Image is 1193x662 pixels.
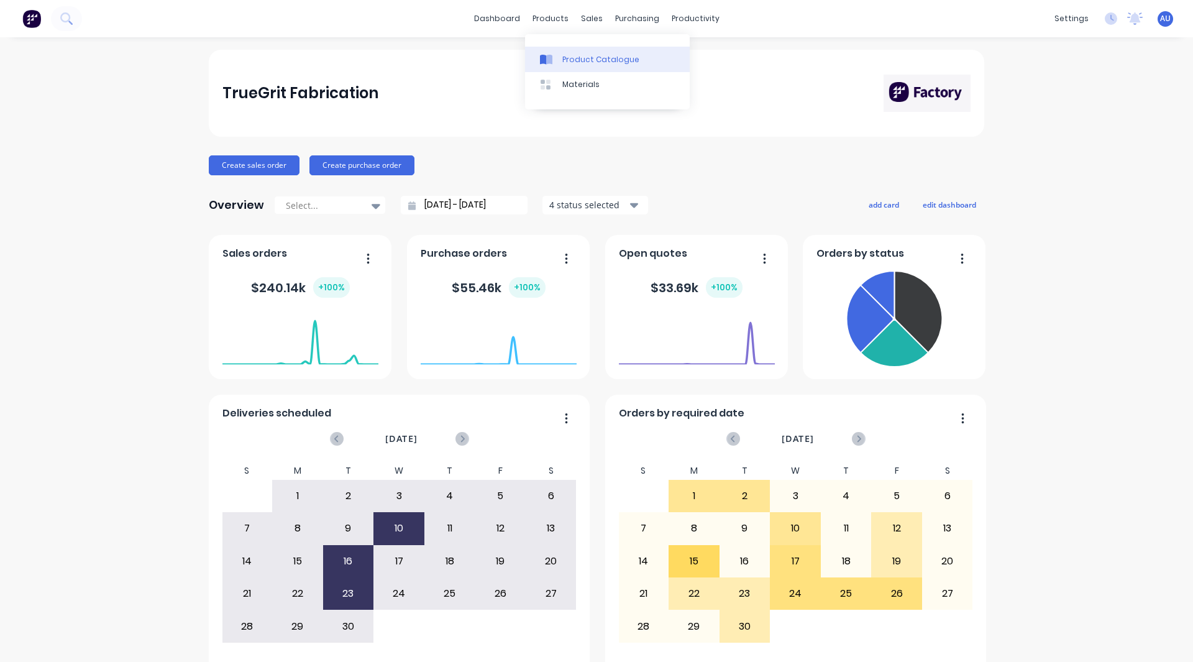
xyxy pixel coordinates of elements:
div: 13 [923,513,972,544]
button: 4 status selected [542,196,648,214]
div: 10 [374,513,424,544]
a: Product Catalogue [525,47,690,71]
div: 6 [923,480,972,512]
div: 28 [619,610,669,641]
div: 11 [425,513,475,544]
button: Create purchase order [309,155,414,175]
div: 29 [669,610,719,641]
div: S [618,462,669,480]
div: 4 [821,480,871,512]
div: T [720,462,770,480]
div: 9 [324,513,373,544]
div: 30 [324,610,373,641]
div: 13 [526,513,576,544]
div: 2 [324,480,373,512]
span: Sales orders [222,246,287,261]
div: + 100 % [509,277,546,298]
div: products [526,9,575,28]
div: T [424,462,475,480]
div: 15 [273,546,322,577]
div: 17 [374,546,424,577]
div: 26 [872,578,921,609]
div: 12 [872,513,921,544]
div: T [821,462,872,480]
div: 21 [619,578,669,609]
div: S [922,462,973,480]
div: 7 [619,513,669,544]
div: productivity [665,9,726,28]
div: 21 [222,578,272,609]
div: settings [1048,9,1095,28]
a: Materials [525,72,690,97]
button: Create sales order [209,155,299,175]
div: W [770,462,821,480]
div: M [669,462,720,480]
span: Purchase orders [421,246,507,261]
div: 7 [222,513,272,544]
div: 5 [475,480,525,512]
div: 27 [526,578,576,609]
div: 27 [923,578,972,609]
img: Factory [22,9,41,28]
div: 30 [720,610,770,641]
div: 8 [669,513,719,544]
div: $ 33.69k [651,277,743,298]
div: 23 [720,578,770,609]
div: 19 [872,546,921,577]
div: 16 [324,546,373,577]
div: 15 [669,546,719,577]
div: $ 240.14k [251,277,350,298]
div: 20 [923,546,972,577]
div: TrueGrit Fabrication [222,81,378,106]
div: 18 [821,546,871,577]
div: M [272,462,323,480]
div: 4 status selected [549,198,628,211]
div: 11 [821,513,871,544]
div: Overview [209,193,264,218]
div: 20 [526,546,576,577]
div: + 100 % [706,277,743,298]
div: 23 [324,578,373,609]
div: 19 [475,546,525,577]
span: Open quotes [619,246,687,261]
div: 18 [425,546,475,577]
button: edit dashboard [915,196,984,213]
div: 12 [475,513,525,544]
div: 1 [273,480,322,512]
div: 22 [273,578,322,609]
span: Deliveries scheduled [222,406,331,421]
div: sales [575,9,609,28]
div: 3 [770,480,820,512]
div: 5 [872,480,921,512]
span: AU [1160,13,1171,24]
div: purchasing [609,9,665,28]
div: S [526,462,577,480]
div: Materials [562,79,600,90]
div: 6 [526,480,576,512]
span: Orders by required date [619,406,744,421]
div: 28 [222,610,272,641]
div: 1 [669,480,719,512]
div: Product Catalogue [562,54,639,65]
span: Orders by status [816,246,904,261]
div: 10 [770,513,820,544]
div: F [475,462,526,480]
div: 8 [273,513,322,544]
div: $ 55.46k [452,277,546,298]
div: 2 [720,480,770,512]
div: W [373,462,424,480]
div: 3 [374,480,424,512]
div: 26 [475,578,525,609]
div: S [222,462,273,480]
div: 9 [720,513,770,544]
button: add card [861,196,907,213]
div: 24 [770,578,820,609]
div: 14 [222,546,272,577]
img: TrueGrit Fabrication [884,75,971,112]
div: 22 [669,578,719,609]
div: 4 [425,480,475,512]
div: F [871,462,922,480]
div: + 100 % [313,277,350,298]
div: 16 [720,546,770,577]
div: 29 [273,610,322,641]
